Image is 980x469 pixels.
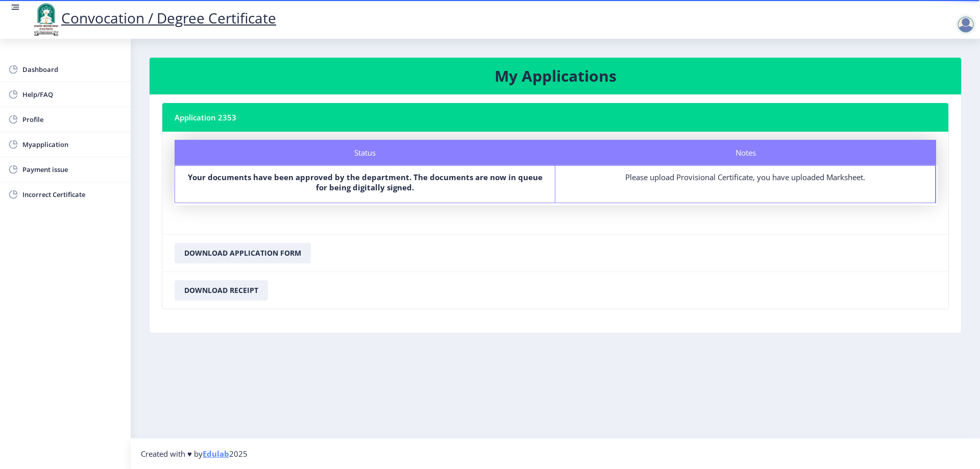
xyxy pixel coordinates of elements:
[31,2,61,37] img: logo
[162,103,948,132] nb-card-header: Application 2353
[22,188,122,201] span: Incorrect Certificate
[162,66,949,86] h3: My Applications
[22,63,122,76] span: Dashboard
[203,449,229,459] a: Edulab
[31,8,276,28] a: Convocation / Degree Certificate
[22,113,122,126] span: Profile
[188,172,543,192] b: Your documents have been approved by the department. The documents are now in queue for being dig...
[555,140,936,165] div: Notes
[22,88,122,101] span: Help/FAQ
[22,138,122,151] span: Myapplication
[565,172,926,182] div: Please upload Provisional Certificate, you have uploaded Marksheet.
[22,163,122,176] span: Payment issue
[175,280,268,301] button: Download Receipt
[175,243,311,263] button: Download Application Form
[175,140,555,165] div: Status
[141,449,248,459] span: Created with ♥ by 2025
